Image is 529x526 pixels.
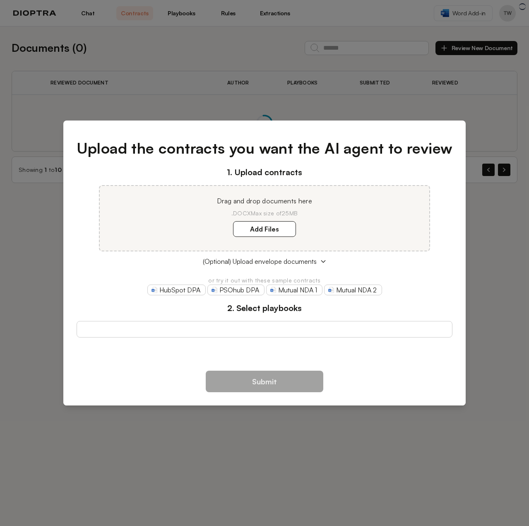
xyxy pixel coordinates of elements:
[110,209,419,217] p: .DOCX Max size of 25MB
[77,276,453,285] p: or try it out with these sample contracts
[77,256,453,266] button: (Optional) Upload envelope documents
[147,285,206,295] a: HubSpot DPA
[77,166,453,179] h3: 1. Upload contracts
[266,285,322,295] a: Mutual NDA 1
[77,137,453,159] h1: Upload the contracts you want the AI agent to review
[233,221,296,237] label: Add Files
[77,302,453,314] h3: 2. Select playbooks
[206,371,323,392] button: Submit
[324,285,382,295] a: Mutual NDA 2
[203,256,317,266] span: (Optional) Upload envelope documents
[207,285,264,295] a: PSOhub DPA
[110,196,419,206] p: Drag and drop documents here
